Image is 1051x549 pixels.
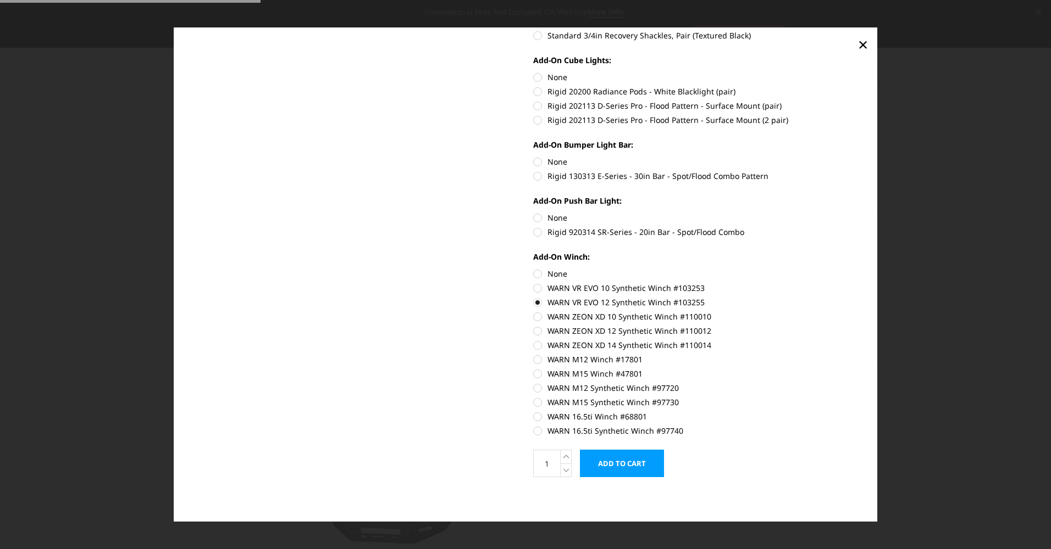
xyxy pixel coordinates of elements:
[533,226,860,238] label: Rigid 920314 SR-Series - 20in Bar - Spot/Flood Combo
[533,114,860,126] label: Rigid 202113 D-Series Pro - Flood Pattern - Surface Mount (2 pair)
[858,32,868,56] span: ×
[533,156,860,167] label: None
[533,296,860,308] label: WARN VR EVO 12 Synthetic Winch #103255
[533,268,860,279] label: None
[533,170,860,182] label: Rigid 130313 E-Series - 30in Bar - Spot/Flood Combo Pattern
[533,325,860,337] label: WARN ZEON XD 12 Synthetic Winch #110012
[533,86,860,97] label: Rigid 20200 Radiance Pods - White Blacklight (pair)
[533,354,860,365] label: WARN M12 Winch #17801
[533,251,860,262] label: Add-On Winch:
[533,382,860,394] label: WARN M12 Synthetic Winch #97720
[533,139,860,150] label: Add-On Bumper Light Bar:
[533,212,860,223] label: None
[854,36,872,53] a: Close
[533,71,860,83] label: None
[533,30,860,41] label: Standard 3/4in Recovery Shackles, Pair (Textured Black)
[580,450,664,477] input: Add to Cart
[533,282,860,294] label: WARN VR EVO 10 Synthetic Winch #103253
[533,311,860,322] label: WARN ZEON XD 10 Synthetic Winch #110010
[533,54,860,66] label: Add-On Cube Lights:
[533,339,860,351] label: WARN ZEON XD 14 Synthetic Winch #110014
[533,411,860,422] label: WARN 16.5ti Winch #68801
[533,100,860,111] label: Rigid 202113 D-Series Pro - Flood Pattern - Surface Mount (pair)
[533,425,860,436] label: WARN 16.5ti Synthetic Winch #97740
[533,396,860,408] label: WARN M15 Synthetic Winch #97730
[533,368,860,379] label: WARN M15 Winch #47801
[533,195,860,206] label: Add-On Push Bar Light:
